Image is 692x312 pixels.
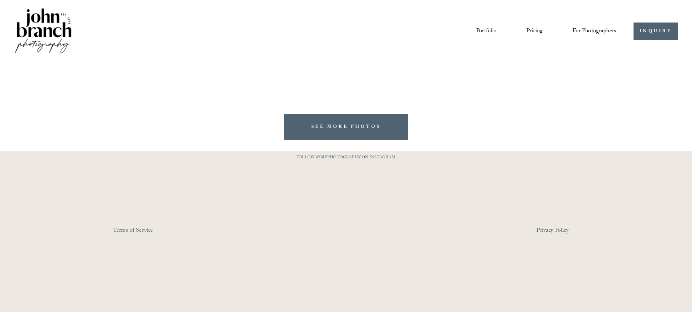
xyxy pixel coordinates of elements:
[284,114,408,140] a: SEE MORE PHOTOS
[572,26,616,37] span: For Photographers
[14,7,73,56] img: John Branch IV Photography
[113,225,198,236] a: Terms of Service
[537,225,600,236] a: Privacy Policy
[572,25,616,37] a: folder dropdown
[634,23,678,40] a: INQUIRE
[476,25,497,37] a: Portfolio
[283,154,410,162] p: FOLLOW @JBIVPHOTOGRAPHY ON INSTAGRAM
[526,25,543,37] a: Pricing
